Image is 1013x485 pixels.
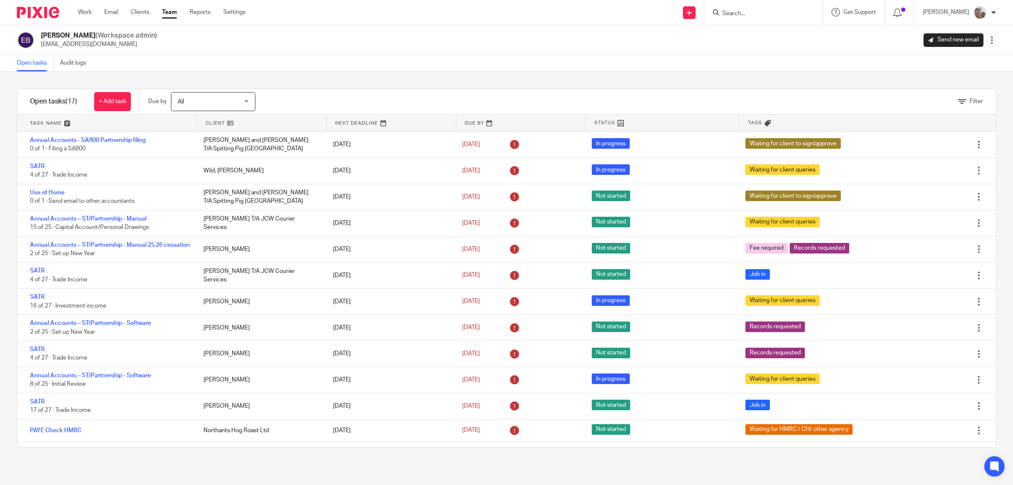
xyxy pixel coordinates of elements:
div: Northants Hog Roast Ltd [195,422,325,439]
span: Waiting for client queries [745,217,820,227]
div: [PERSON_NAME] and [PERSON_NAME] T/A Spitting Pig [GEOGRAPHIC_DATA] [195,132,325,158]
span: Not started [592,269,630,280]
div: [DATE] [325,188,454,205]
div: [PERSON_NAME] [195,241,325,258]
div: [DATE] [325,398,454,414]
img: svg%3E [17,31,35,49]
a: Use of Home [30,190,65,196]
span: Job in [745,269,770,280]
input: Search [721,10,797,18]
span: Get Support [843,9,876,15]
a: Settings [223,8,246,16]
span: [DATE] [462,168,480,174]
span: (Workspace admin) [95,32,157,39]
span: Not started [592,400,630,410]
a: Work [78,8,92,16]
span: All [178,99,184,105]
div: [DATE] [325,215,454,232]
span: Not started [592,217,630,227]
span: [DATE] [462,403,480,409]
a: Open tasks [17,55,54,71]
span: Records requested [790,243,849,253]
a: Annual Accounts – ST/Partnership - Manual [30,216,146,222]
span: Waiting for client queries [745,373,820,384]
img: Pixie [17,7,59,18]
a: Annual Accounts - SA800 Partnership filing [30,137,146,143]
span: Status [594,119,615,126]
a: Reports [190,8,211,16]
div: [PERSON_NAME] T/A JCW Courier Services [195,263,325,289]
span: In progress [592,138,630,149]
span: Not started [592,243,630,253]
div: [DATE] [325,293,454,310]
span: [DATE] [462,272,480,278]
div: [DATE] [325,319,454,336]
span: (17) [65,98,77,105]
span: [DATE] [462,299,480,305]
span: In progress [592,373,630,384]
a: SATR [30,163,45,169]
span: 0 of 1 · Filing a SA800 [30,146,86,152]
span: Waiting for HMRC / CH/ other agency [745,424,853,435]
span: 8 of 25 · Initial Review [30,381,86,387]
span: [DATE] [462,142,480,147]
span: Filter [970,98,983,104]
div: [PERSON_NAME] [195,398,325,414]
div: [DATE] [325,371,454,388]
a: SATR [30,268,45,274]
span: [DATE] [462,324,480,330]
a: SATR [30,346,45,352]
span: 4 of 27 · Trade Income [30,355,87,361]
div: [DATE] [325,136,454,153]
p: Due by [148,97,167,106]
p: [PERSON_NAME] [923,8,969,16]
div: [PERSON_NAME] [195,319,325,336]
a: Clients [131,8,149,16]
span: Not started [592,191,630,201]
span: [DATE] [462,351,480,357]
span: Not started [592,348,630,358]
a: Annual Accounts – ST/Partnership - Software [30,373,151,379]
span: Fee required [745,243,788,253]
div: [DATE] [325,162,454,179]
span: 15 of 25 · Capital Account/Personal Drawings [30,224,149,230]
div: [DATE] [325,422,454,439]
span: Waiting for client queries [745,295,820,306]
span: Records requested [745,322,805,332]
a: Annual Accounts – ST/Partnership - Manual 25.26 cessation [30,242,190,248]
div: [PERSON_NAME] T/A JCW Courier Services [195,210,325,236]
span: Tags [748,119,762,126]
div: [DATE] [325,241,454,258]
div: [PERSON_NAME] and [PERSON_NAME] T/A Spitting Pig [GEOGRAPHIC_DATA] [195,184,325,210]
h2: [PERSON_NAME] [41,31,157,40]
a: PAYE Check HMRC [30,428,81,433]
a: SATR [30,294,45,300]
span: [DATE] [462,194,480,200]
span: 2 of 25 · Set up New Year [30,251,95,256]
span: In progress [592,164,630,175]
a: Send new email [924,33,983,47]
a: SATR [30,399,45,405]
span: [DATE] [462,220,480,226]
a: Audit logs [60,55,92,71]
span: [DATE] [462,377,480,383]
span: In progress [592,295,630,306]
span: 16 of 27 · Investment income [30,303,106,309]
span: Waiting for client queries [745,164,820,175]
img: me.jpg [973,6,987,19]
div: Wild, [PERSON_NAME] [195,162,325,179]
span: Not started [592,424,630,435]
a: Team [162,8,177,16]
div: [DATE] [325,345,454,362]
a: Email [104,8,118,16]
span: 4 of 27 · Trade Income [30,172,87,178]
span: Waiting for client to sign/approve [745,138,841,149]
span: 4 of 27 · Trade Income [30,277,87,283]
div: [PERSON_NAME] [195,293,325,310]
p: [EMAIL_ADDRESS][DOMAIN_NAME] [41,40,157,49]
span: Waiting for client to sign/approve [745,191,841,201]
span: 0 of 1 · Send email to other accountants [30,198,135,204]
div: [DATE] [325,267,454,284]
span: 17 of 27 · Trade Income [30,407,91,413]
h1: Open tasks [30,97,77,106]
